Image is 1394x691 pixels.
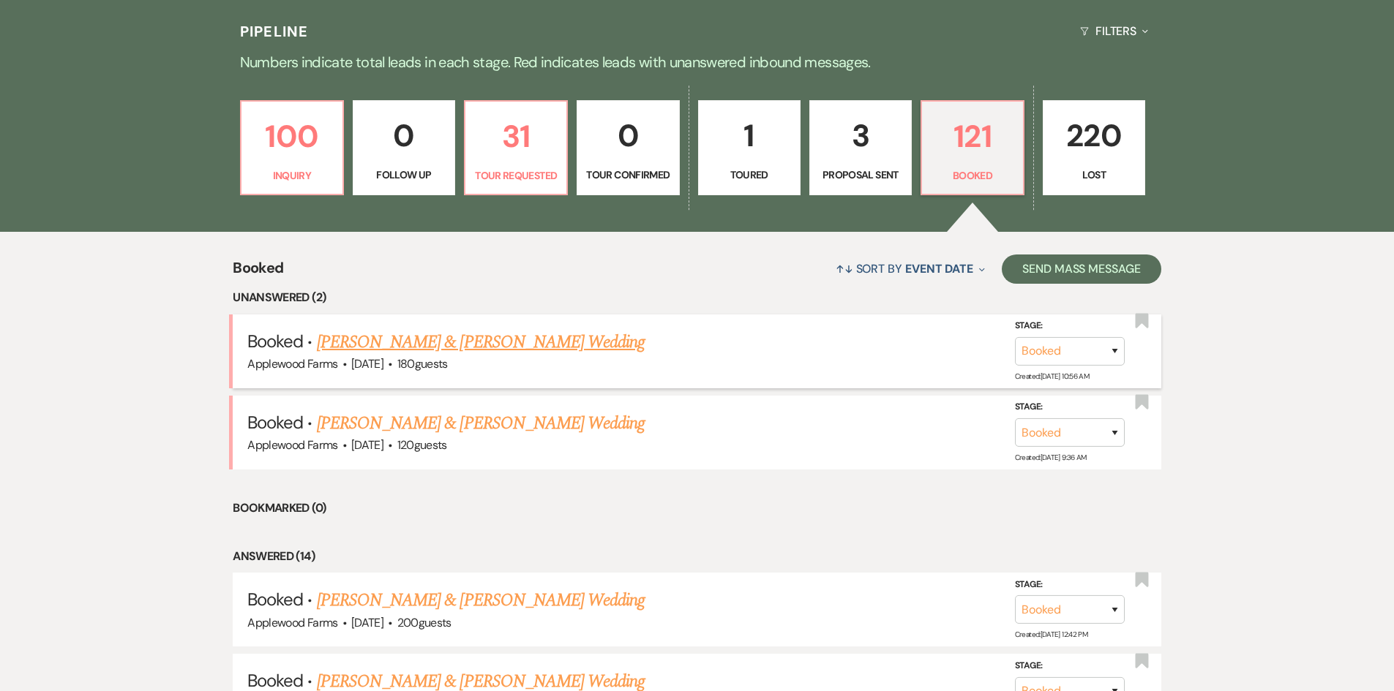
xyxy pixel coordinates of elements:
[1015,630,1087,639] span: Created: [DATE] 12:42 PM
[819,167,902,183] p: Proposal Sent
[317,587,645,613] a: [PERSON_NAME] & [PERSON_NAME] Wedding
[586,111,670,160] p: 0
[830,249,991,288] button: Sort By Event Date
[247,411,303,434] span: Booked
[698,100,801,195] a: 1Toured
[577,100,679,195] a: 0Tour Confirmed
[233,547,1161,566] li: Answered (14)
[247,437,337,453] span: Applewood Farms
[362,111,446,160] p: 0
[353,100,455,195] a: 0Follow Up
[233,257,283,288] span: Booked
[931,112,1014,161] p: 121
[708,111,791,160] p: 1
[474,167,558,184] p: Tour Requested
[362,167,446,183] p: Follow Up
[247,588,303,611] span: Booked
[1002,254,1161,284] button: Send Mass Message
[240,21,309,42] h3: Pipeline
[1015,577,1125,593] label: Stage:
[1015,453,1087,462] span: Created: [DATE] 9:36 AM
[931,167,1014,184] p: Booked
[317,410,645,437] a: [PERSON_NAME] & [PERSON_NAME] Wedding
[247,615,337,630] span: Applewood Farms
[240,100,344,195] a: 100Inquiry
[905,261,973,276] span: Event Date
[247,356,337,371] span: Applewood Farms
[1043,100,1145,195] a: 220Lost
[233,288,1161,307] li: Unanswered (2)
[586,167,670,183] p: Tour Confirmed
[250,167,334,184] p: Inquiry
[474,112,558,161] p: 31
[809,100,912,195] a: 3Proposal Sent
[1015,399,1125,415] label: Stage:
[819,111,902,160] p: 3
[247,330,303,352] span: Booked
[170,50,1224,74] p: Numbers indicate total leads in each stage. Red indicates leads with unanswered inbound messages.
[397,356,448,371] span: 180 guests
[351,615,383,630] span: [DATE]
[317,329,645,355] a: [PERSON_NAME] & [PERSON_NAME] Wedding
[351,356,383,371] span: [DATE]
[233,499,1161,518] li: Bookmarked (0)
[397,615,451,630] span: 200 guests
[1015,318,1125,334] label: Stage:
[1074,12,1154,50] button: Filters
[836,261,853,276] span: ↑↓
[708,167,791,183] p: Toured
[1015,371,1089,381] span: Created: [DATE] 10:56 AM
[464,100,568,195] a: 31Tour Requested
[1052,111,1136,160] p: 220
[921,100,1024,195] a: 121Booked
[250,112,334,161] p: 100
[351,437,383,453] span: [DATE]
[1052,167,1136,183] p: Lost
[1015,658,1125,674] label: Stage:
[397,437,447,453] span: 120 guests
